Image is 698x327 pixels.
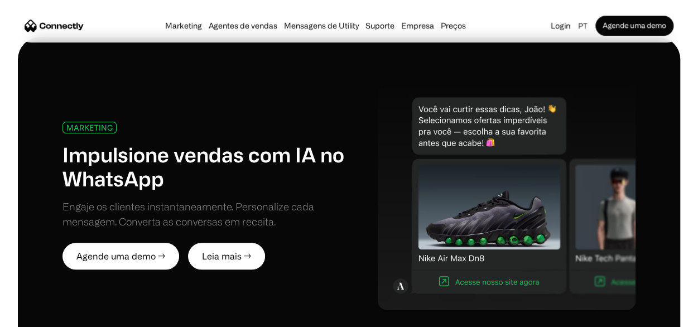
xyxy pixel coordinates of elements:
div: MARKETING [66,123,113,132]
a: Suporte [362,21,398,30]
div: Empresa [398,18,437,33]
a: Preços [437,21,469,30]
a: Mensagens de Utility [281,21,362,30]
div: pt [574,18,595,33]
div: Engaje os clientes instantaneamente. Personalize cada mensagem. Converta as conversas em receita. [62,199,349,229]
div: Empresa [401,18,434,33]
a: Agende uma demo → [62,243,179,270]
ul: Language list [22,307,67,323]
a: Leia mais → [188,243,265,270]
div: pt [578,18,587,33]
a: Marketing [162,21,205,30]
h1: Impulsione vendas com IA no WhatsApp [62,142,349,190]
a: Agentes de vendas [205,21,281,30]
a: Agende uma demo [595,16,673,36]
a: Login [547,18,574,33]
a: home [25,17,84,34]
aside: Language selected: Português (Brasil) [11,306,67,323]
